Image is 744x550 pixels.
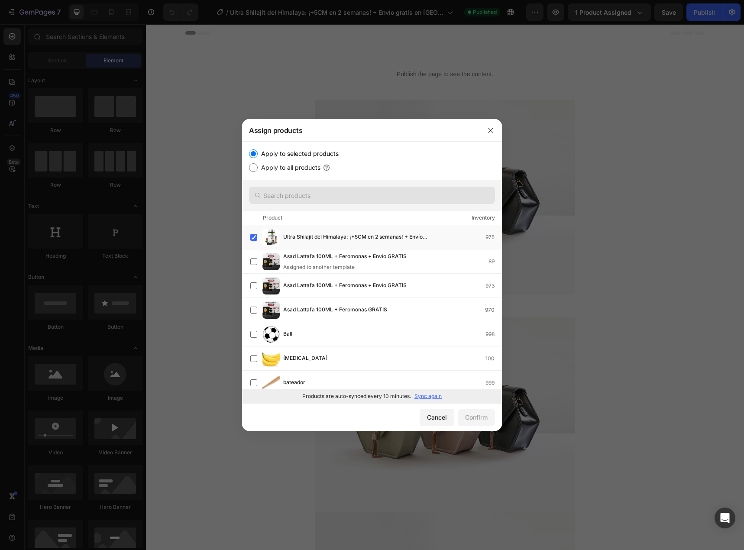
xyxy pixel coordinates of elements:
[283,305,387,315] span: Asad Lattafa 100ML + Feromonas GRATIS
[472,214,495,222] div: Inventory
[414,392,442,400] p: Sync again
[169,277,429,286] p: Publish the page to see the content.
[262,277,280,294] img: product-img
[262,350,280,367] img: product-img
[485,354,501,363] div: 100
[465,413,488,422] div: Confirm
[485,330,501,339] div: 998
[283,263,421,271] div: Assigned to another template
[485,306,501,314] div: 970
[262,326,280,343] img: product-img
[176,45,422,55] p: Publish the page to see the content.
[283,378,305,388] span: bateador
[283,252,407,262] span: Asad Lattafa 100ML + Feromonas + Envío GRATIS
[283,233,434,242] span: Ultra Shilajit del Himalaya: ¡+5CM en 2 semanas! + Envío gratis [GEOGRAPHIC_DATA]
[242,142,502,403] div: />
[258,162,320,173] label: Apply to all products
[262,253,280,270] img: product-img
[485,233,501,242] div: 975
[283,281,407,291] span: Asad Lattafa 100ML + Feromonas + Envío GRATIS
[262,229,280,246] img: product-img
[262,301,280,319] img: product-img
[488,257,501,266] div: 89
[485,281,501,290] div: 973
[420,409,454,426] button: Cancel
[249,187,495,204] input: Search products
[283,354,327,363] span: [MEDICAL_DATA]
[458,409,495,426] button: Confirm
[715,508,735,528] div: Open Intercom Messenger
[242,119,479,142] div: Assign products
[283,330,292,339] span: Ball
[258,149,339,159] label: Apply to selected products
[427,413,447,422] div: Cancel
[302,392,411,400] p: Products are auto-synced every 10 minutes.
[485,379,501,387] div: 999
[263,214,282,222] div: Product
[262,374,280,391] img: product-img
